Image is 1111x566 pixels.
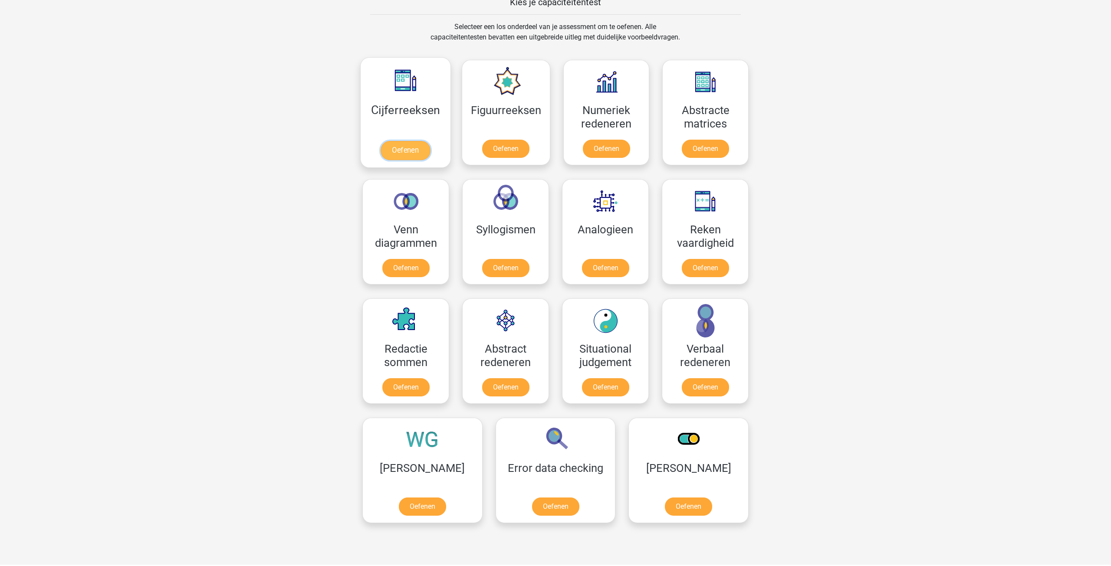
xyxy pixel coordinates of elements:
[382,378,430,396] a: Oefenen
[382,259,430,277] a: Oefenen
[381,141,430,160] a: Oefenen
[482,140,529,158] a: Oefenen
[532,497,579,516] a: Oefenen
[682,378,729,396] a: Oefenen
[422,22,688,53] div: Selecteer een los onderdeel van je assessment om te oefenen. Alle capaciteitentesten bevatten een...
[682,140,729,158] a: Oefenen
[399,497,446,516] a: Oefenen
[482,378,529,396] a: Oefenen
[583,140,630,158] a: Oefenen
[582,378,629,396] a: Oefenen
[682,259,729,277] a: Oefenen
[665,497,712,516] a: Oefenen
[582,259,629,277] a: Oefenen
[482,259,529,277] a: Oefenen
